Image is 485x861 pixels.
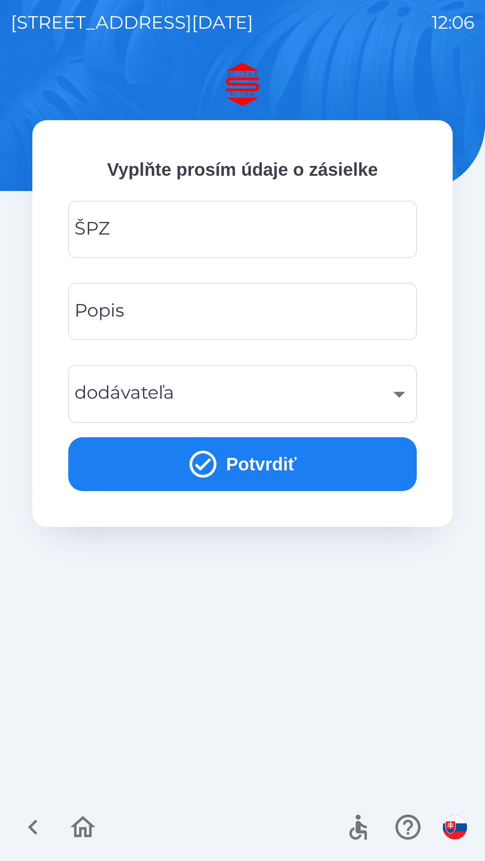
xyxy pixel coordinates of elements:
img: Logo [32,63,453,106]
p: Vyplňte prosím údaje o zásielke [68,156,417,183]
p: 12:06 [432,9,474,36]
p: [STREET_ADDRESS][DATE] [11,9,253,36]
img: sk flag [443,815,467,839]
button: Potvrdiť [68,437,417,491]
